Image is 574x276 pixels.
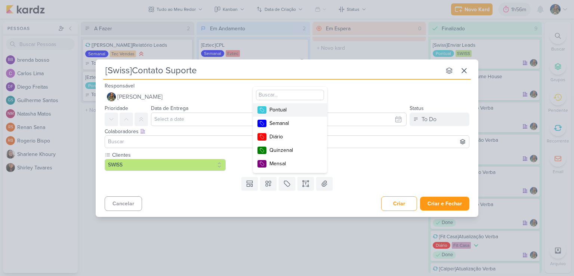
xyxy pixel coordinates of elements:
img: Isabella Gutierres [107,92,116,101]
button: Criar [381,196,417,211]
label: Status [410,105,424,111]
button: Semanal [253,117,327,130]
div: To Do [422,115,436,124]
label: Data de Entrega [151,105,188,111]
div: Mensal [269,160,318,168]
button: To Do [410,113,469,126]
button: Mensal [253,157,327,171]
div: Semanal [269,119,318,127]
input: Kard Sem Título [103,64,441,77]
div: Diário [269,133,318,141]
input: Select a date [151,113,407,126]
button: Quinzenal [253,144,327,157]
label: Clientes [111,151,226,159]
span: [PERSON_NAME] [117,92,163,101]
button: Criar e Fechar [420,197,469,211]
button: Pontual [253,103,327,117]
input: Buscar [107,137,467,146]
label: Responsável [105,83,135,89]
label: Prioridade [105,105,128,111]
div: Quinzenal [269,146,318,154]
button: Diário [253,130,327,144]
button: SWISS [105,159,226,171]
div: Colaboradores [105,128,469,135]
button: Cancelar [105,196,142,211]
input: Buscar... [256,90,324,100]
button: [PERSON_NAME] [105,90,469,104]
div: Pontual [269,106,318,114]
